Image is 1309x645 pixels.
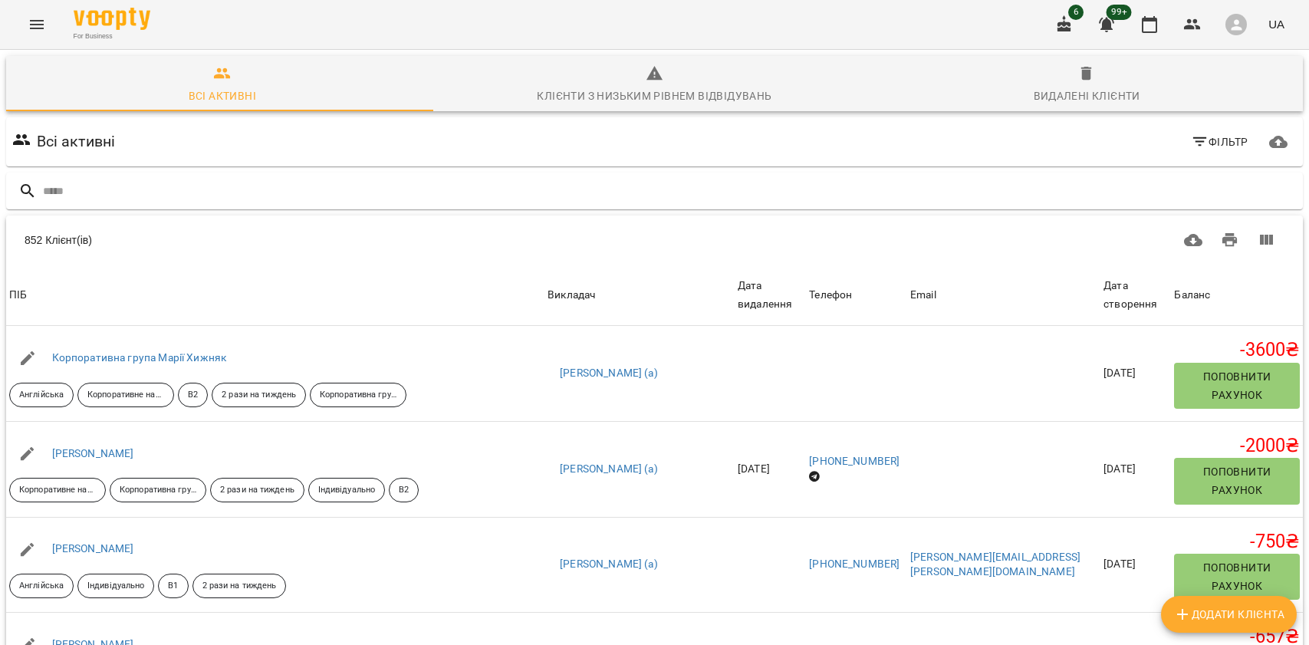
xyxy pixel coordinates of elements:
[1103,277,1168,313] div: Sort
[548,286,732,304] span: Викладач
[1103,277,1168,313] div: Дата створення
[158,574,188,598] div: В1
[37,130,116,153] h6: Всі активні
[809,286,852,304] div: Sort
[210,478,304,502] div: 2 рази на тиждень
[389,478,419,502] div: B2
[1100,517,1171,613] td: [DATE]
[18,6,55,43] button: Menu
[110,478,206,502] div: Корпоративна група Брежнєва
[1180,367,1294,404] span: Поповнити рахунок
[19,389,64,402] p: Англійська
[809,558,900,570] a: [PHONE_NUMBER]
[910,286,1097,304] span: Email
[560,366,658,381] a: [PERSON_NAME] (а)
[1174,338,1300,362] h5: -3600 ₴
[9,286,27,304] div: ПІБ
[220,484,294,497] p: 2 рази на тиждень
[77,574,154,598] div: Індивідуально
[548,286,595,304] div: Викладач
[87,389,164,402] p: Корпоративне навчання
[9,574,74,598] div: Англійська
[1174,530,1300,554] h5: -750 ₴
[1180,558,1294,595] span: Поповнити рахунок
[1212,222,1248,258] button: Друк
[738,277,803,313] div: Дата видалення
[310,383,406,407] div: Корпоративна група [PERSON_NAME]
[1107,5,1132,20] span: 99+
[738,277,803,313] div: Sort
[1180,462,1294,499] span: Поповнити рахунок
[6,216,1303,265] div: Table Toolbar
[19,484,96,497] p: Корпоративне навчання
[1174,458,1300,504] button: Поповнити рахунок
[560,462,658,477] a: [PERSON_NAME] (а)
[320,389,396,402] p: Корпоративна група [PERSON_NAME]
[74,31,150,41] span: For Business
[189,87,256,105] div: Всі активні
[1174,286,1210,304] div: Баланс
[202,580,277,593] p: 2 рази на тиждень
[548,286,595,304] div: Sort
[9,478,106,502] div: Корпоративне навчання
[9,286,541,304] span: ПІБ
[809,286,852,304] div: Телефон
[52,542,134,555] a: [PERSON_NAME]
[910,286,936,304] div: Email
[399,484,409,497] p: B2
[318,484,375,497] p: Індивідуально
[1034,87,1140,105] div: Видалені клієнти
[1262,10,1291,38] button: UA
[1174,554,1300,600] button: Поповнити рахунок
[212,383,306,407] div: 2 рази на тиждень
[1173,605,1284,624] span: Додати клієнта
[87,580,144,593] p: Індивідуально
[188,389,198,402] p: B2
[537,87,771,105] div: Клієнти з низьким рівнем відвідувань
[1100,326,1171,421] td: [DATE]
[52,351,227,364] a: Корпоративна група Марії Хижняк
[910,551,1080,578] a: [PERSON_NAME][EMAIL_ADDRESS][PERSON_NAME][DOMAIN_NAME]
[120,484,196,497] p: Корпоративна група Брежнєва
[809,286,904,304] span: Телефон
[9,286,27,304] div: Sort
[1100,421,1171,517] td: [DATE]
[1268,16,1284,32] span: UA
[560,557,658,572] a: [PERSON_NAME] (а)
[74,8,150,30] img: Voopty Logo
[1161,596,1297,633] button: Додати клієнта
[1174,363,1300,409] button: Поповнити рахунок
[1174,286,1300,304] span: Баланс
[52,447,134,459] a: [PERSON_NAME]
[1174,286,1210,304] div: Sort
[1191,133,1248,151] span: Фільтр
[1175,222,1212,258] button: Завантажити CSV
[1174,434,1300,458] h5: -2000 ₴
[308,478,385,502] div: Індивідуально
[77,383,174,407] div: Корпоративне навчання
[1185,128,1255,156] button: Фільтр
[19,580,64,593] p: Англійська
[910,286,936,304] div: Sort
[1248,222,1284,258] button: Вигляд колонок
[25,232,633,248] div: 852 Клієнт(ів)
[735,421,806,517] td: [DATE]
[9,383,74,407] div: Англійська
[809,455,900,467] a: [PHONE_NUMBER]
[222,389,296,402] p: 2 рази на тиждень
[168,580,178,593] p: В1
[178,383,208,407] div: B2
[1068,5,1084,20] span: 6
[192,574,287,598] div: 2 рази на тиждень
